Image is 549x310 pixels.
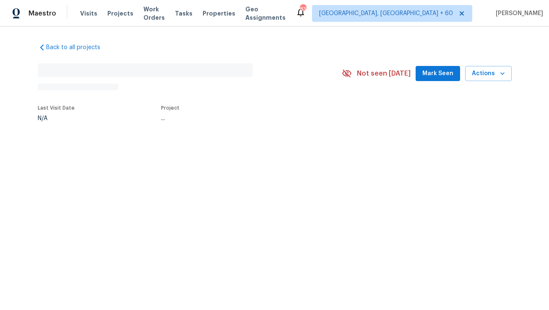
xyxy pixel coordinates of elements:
[416,66,460,81] button: Mark Seen
[319,9,453,18] span: [GEOGRAPHIC_DATA], [GEOGRAPHIC_DATA] + 60
[175,11,193,16] span: Tasks
[465,66,512,81] button: Actions
[29,9,56,18] span: Maestro
[161,116,322,121] div: ...
[422,68,453,79] span: Mark Seen
[203,9,235,18] span: Properties
[143,5,165,22] span: Work Orders
[107,9,133,18] span: Projects
[38,43,118,52] a: Back to all projects
[357,69,411,78] span: Not seen [DATE]
[300,5,306,13] div: 837
[472,68,505,79] span: Actions
[245,5,286,22] span: Geo Assignments
[38,105,75,110] span: Last Visit Date
[161,105,180,110] span: Project
[80,9,97,18] span: Visits
[38,116,75,121] div: N/A
[492,9,543,18] span: [PERSON_NAME]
